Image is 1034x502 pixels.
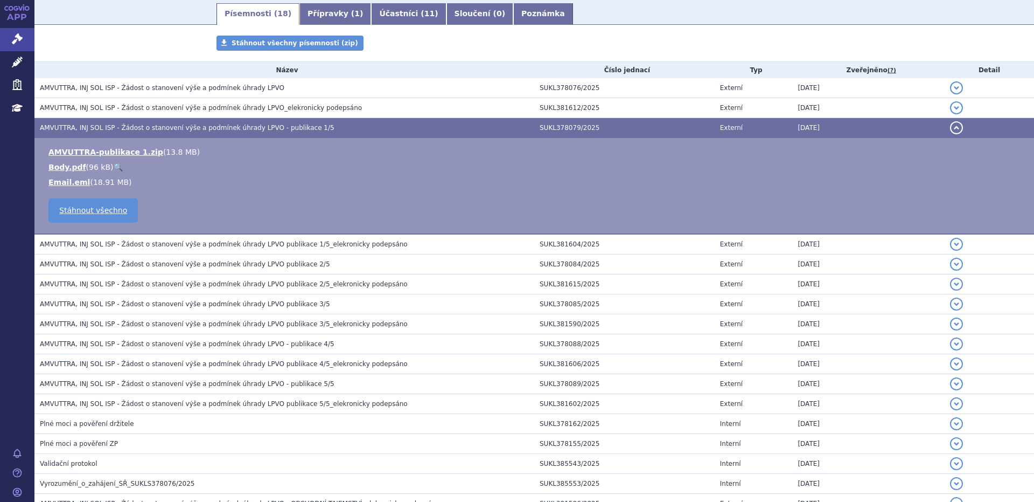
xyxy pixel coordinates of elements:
[792,414,945,434] td: [DATE]
[534,314,715,334] td: SUKL381590/2025
[720,84,743,92] span: Externí
[40,104,362,112] span: AMVUTTRA, INJ SOL ISP - Žádost o stanovení výše a podmínek úhrady LPVO_elekronicky podepsáno
[950,81,963,94] button: detail
[950,298,963,311] button: detail
[534,62,715,78] th: Číslo jednací
[950,357,963,370] button: detail
[950,397,963,410] button: detail
[513,3,573,25] a: Poznámka
[40,240,408,248] span: AMVUTTRA, INJ SOL ISP - Žádost o stanovení výše a podmínek úhrady LPVO publikace 1/5_elekronicky ...
[89,163,110,171] span: 96 kB
[792,274,945,294] td: [DATE]
[48,178,90,187] a: Email.eml
[114,163,123,171] a: 🔍
[40,280,408,288] span: AMVUTTRA, INJ SOL ISP - Žádost o stanovení výše a podmínek úhrady LPVO publikace 2/5_elekronicky ...
[534,374,715,394] td: SUKL378089/2025
[950,437,963,450] button: detail
[40,420,134,428] span: Plné moci a pověření držitele
[792,118,945,138] td: [DATE]
[792,234,945,255] td: [DATE]
[534,434,715,454] td: SUKL378155/2025
[792,394,945,414] td: [DATE]
[48,148,163,156] a: AMVUTTRA-publikace 1.zip
[40,460,97,467] span: Validační protokol
[950,121,963,134] button: detail
[48,177,1023,188] li: ( )
[40,400,408,408] span: AMVUTTRA, INJ SOL ISP - Žádost o stanovení výše a podmínek úhrady LPVO publikace 5/5_elekronicky ...
[48,198,138,223] a: Stáhnout všechno
[40,360,408,368] span: AMVUTTRA, INJ SOL ISP - Žádost o stanovení výše a podmínek úhrady LPVO publikace 4/5_elekronicky ...
[950,338,963,350] button: detail
[534,454,715,474] td: SUKL385543/2025
[792,354,945,374] td: [DATE]
[792,434,945,454] td: [DATE]
[792,62,945,78] th: Zveřejněno
[371,3,446,25] a: Účastníci (11)
[534,474,715,494] td: SUKL385553/2025
[534,354,715,374] td: SUKL381606/2025
[40,480,194,487] span: Vyrozumění_o_zahájení_SŘ_SUKLS378076/2025
[950,101,963,114] button: detail
[720,400,743,408] span: Externí
[792,334,945,354] td: [DATE]
[950,477,963,490] button: detail
[950,377,963,390] button: detail
[446,3,513,25] a: Sloučení (0)
[534,414,715,434] td: SUKL378162/2025
[720,440,741,448] span: Interní
[950,417,963,430] button: detail
[40,124,334,132] span: AMVUTTRA, INJ SOL ISP - Žádost o stanovení výše a podmínek úhrady LPVO - publikace 1/5
[534,394,715,414] td: SUKL381602/2025
[720,240,743,248] span: Externí
[93,178,129,187] span: 18.91 MB
[534,294,715,314] td: SUKL378085/2025
[40,440,118,448] span: Plné moci a pověření ZP
[720,360,743,368] span: Externí
[720,260,743,268] span: Externí
[792,294,945,314] td: [DATE]
[40,340,334,348] span: AMVUTTRA, INJ SOL ISP - Žádost o stanovení výše a podmínek úhrady LPVO - publikace 4/5
[792,98,945,118] td: [DATE]
[48,163,86,171] a: Body.pdf
[792,314,945,334] td: [DATE]
[534,118,715,138] td: SUKL378079/2025
[720,300,743,308] span: Externí
[232,39,358,47] span: Stáhnout všechny písemnosti (zip)
[792,454,945,474] td: [DATE]
[48,162,1023,173] li: ( )
[888,67,896,74] abbr: (?)
[950,258,963,271] button: detail
[792,255,945,274] td: [DATE]
[40,84,284,92] span: AMVUTTRA, INJ SOL ISP - Žádost o stanovení výše a podmínek úhrady LPVO
[299,3,371,25] a: Přípravky (1)
[534,98,715,118] td: SUKL381612/2025
[534,255,715,274] td: SUKL378084/2025
[715,62,793,78] th: Typ
[950,278,963,291] button: detail
[720,480,741,487] span: Interní
[720,380,743,388] span: Externí
[950,238,963,251] button: detail
[40,300,330,308] span: AMVUTTRA, INJ SOL ISP - Žádost o stanovení výše a podmínek úhrady LPVO publikace 3/5
[354,9,360,18] span: 1
[277,9,288,18] span: 18
[34,62,534,78] th: Název
[945,62,1034,78] th: Detail
[216,36,364,51] a: Stáhnout všechny písemnosti (zip)
[720,320,743,328] span: Externí
[534,334,715,354] td: SUKL378088/2025
[534,274,715,294] td: SUKL381615/2025
[40,380,334,388] span: AMVUTTRA, INJ SOL ISP - Žádost o stanovení výše a podmínek úhrady LPVO - publikace 5/5
[424,9,435,18] span: 11
[497,9,502,18] span: 0
[950,318,963,331] button: detail
[792,374,945,394] td: [DATE]
[792,78,945,98] td: [DATE]
[534,78,715,98] td: SUKL378076/2025
[720,124,743,132] span: Externí
[720,280,743,288] span: Externí
[166,148,197,156] span: 13.8 MB
[950,457,963,470] button: detail
[720,340,743,348] span: Externí
[48,147,1023,157] li: ( )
